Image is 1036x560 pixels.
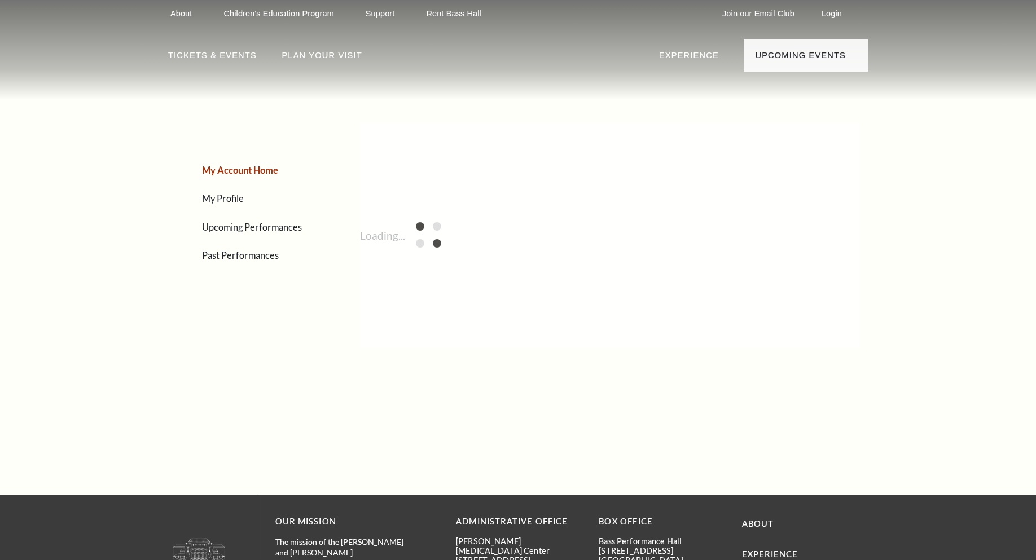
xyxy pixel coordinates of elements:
[599,536,725,546] p: Bass Performance Hall
[202,165,278,175] a: My Account Home
[456,536,582,556] p: [PERSON_NAME][MEDICAL_DATA] Center
[599,546,725,555] p: [STREET_ADDRESS]
[202,250,279,261] a: Past Performances
[426,9,481,19] p: Rent Bass Hall
[275,515,416,529] p: OUR MISSION
[168,48,257,69] p: Tickets & Events
[202,222,302,232] a: Upcoming Performances
[659,48,719,69] p: Experience
[755,48,846,69] p: Upcoming Events
[282,48,362,69] p: Plan Your Visit
[456,515,582,529] p: Administrative Office
[170,9,192,19] p: About
[599,515,725,529] p: BOX OFFICE
[223,9,333,19] p: Children's Education Program
[202,193,244,204] a: My Profile
[742,549,798,559] a: Experience
[742,519,774,528] a: About
[366,9,395,19] p: Support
